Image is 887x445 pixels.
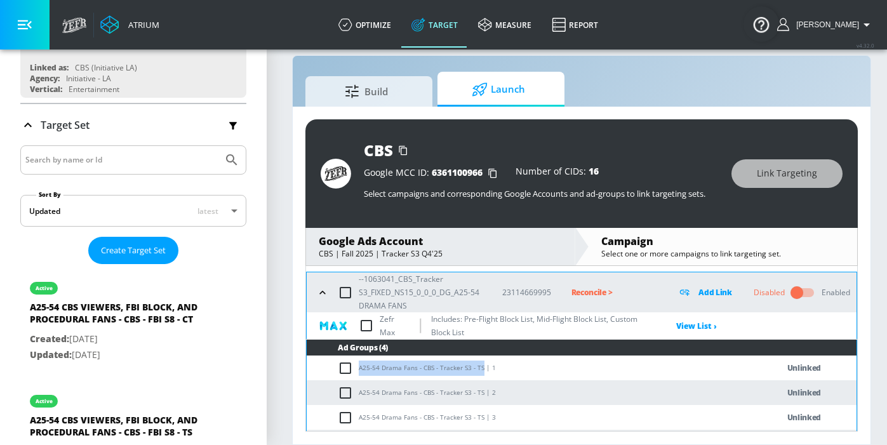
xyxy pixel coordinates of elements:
[319,248,562,259] div: CBS | Fall 2025 | Tracker S3 Q4'25
[36,398,53,404] div: active
[364,167,503,180] div: Google MCC ID:
[30,84,62,95] div: Vertical:
[432,166,483,178] span: 6361100966
[307,355,752,380] td: A25-54 Drama Fans - CBS - Tracker S3 - TS | 1
[69,84,119,95] div: Entertainment
[431,312,657,339] p: Includes: Pre-Flight Block List, Mid-Flight Block List, Custom Block List
[450,74,547,105] span: Launch
[516,167,599,180] div: Number of CIDs:
[601,234,844,248] div: Campaign
[319,234,562,248] div: Google Ads Account
[30,333,69,345] span: Created:
[66,73,111,84] div: Initiative - LA
[307,340,857,355] th: Ad Groups (4)
[698,285,732,300] p: Add Link
[100,15,159,34] a: Atrium
[744,6,779,42] button: Open Resource Center
[197,206,218,216] span: latest
[787,410,822,425] p: Unlinked
[857,42,874,49] span: v 4.32.0
[364,140,393,161] div: CBS
[380,312,410,339] p: Zefr Max
[306,228,575,265] div: Google Ads AccountCBS | Fall 2025 | Tracker S3 Q4'25
[30,349,72,361] span: Updated:
[364,188,719,199] p: Select campaigns and corresponding Google Accounts and ad-groups to link targeting sets.
[30,331,208,347] p: [DATE]
[30,414,208,444] div: A25-54 CBS VIEWERS, FBI BLOCK, AND PROCEDURAL FANS - CBS - FBI S8 - TS
[822,287,850,298] div: Enabled
[88,237,178,264] button: Create Target Set
[20,25,246,98] div: Linked as:CBS (Initiative LA)Agency:Initiative - LAVertical:Entertainment
[787,385,822,400] p: Unlinked
[20,269,246,372] div: activeA25-54 CBS VIEWERS, FBI BLOCK, AND PROCEDURAL FANS - CBS - FBI S8 - CTCreated:[DATE]Updated...
[307,405,752,430] td: A25-54 Drama Fans - CBS - Tracker S3 - TS | 3
[123,19,159,30] div: Atrium
[502,286,551,299] p: 23114669995
[25,152,218,168] input: Search by name or Id
[29,206,60,216] div: Updated
[36,285,53,291] div: active
[542,2,608,48] a: Report
[75,62,137,73] div: CBS (Initiative LA)
[676,321,717,331] a: View List ›
[401,2,468,48] a: Target
[101,243,166,258] span: Create Target Set
[601,248,844,259] div: Select one or more campaigns to link targeting set.
[30,347,208,363] p: [DATE]
[677,285,733,300] div: Add Link
[787,361,822,375] p: Unlinked
[30,301,208,331] div: A25-54 CBS VIEWERS, FBI BLOCK, AND PROCEDURAL FANS - CBS - FBI S8 - CT
[36,190,63,199] label: Sort By
[754,287,785,298] div: Disabled
[791,20,859,29] span: login as: sarah.ly@zefr.com
[20,104,246,146] div: Target Set
[318,76,415,107] span: Build
[30,73,60,84] div: Agency:
[328,2,401,48] a: optimize
[777,17,874,32] button: [PERSON_NAME]
[41,118,90,132] p: Target Set
[468,2,542,48] a: measure
[359,272,482,312] p: --1063041_CBS_Tracker S3_FIXED_NS15_0_0_0_DG_A25-54 DRAMA FANS
[30,62,69,73] div: Linked as:
[589,165,599,177] span: 16
[307,380,752,405] td: A25-54 Drama Fans - CBS - Tracker S3 - TS | 2
[571,285,657,300] p: Reconcile >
